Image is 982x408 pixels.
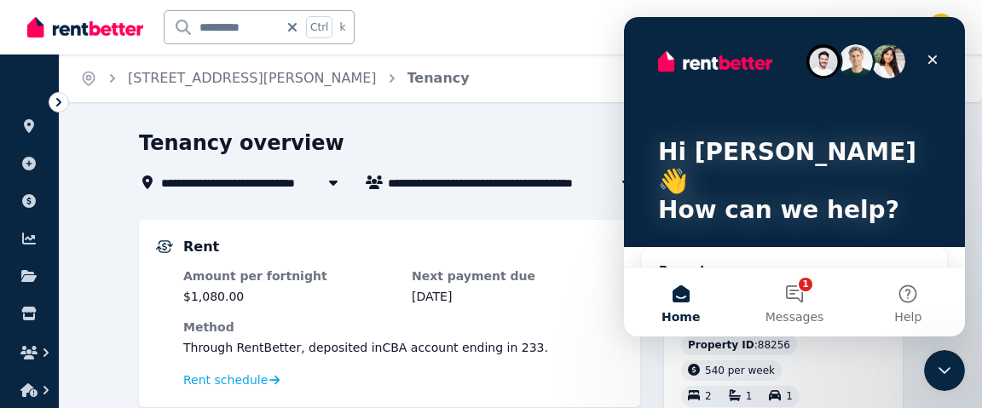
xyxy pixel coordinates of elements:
a: Rent schedule [183,371,280,388]
img: Charuka Abhayawickrama [927,14,955,41]
span: 1 [786,391,793,403]
nav: Breadcrumb [60,55,490,102]
iframe: Intercom live chat [624,17,965,336]
span: Ctrl [306,16,332,38]
dd: [DATE] [412,288,623,305]
iframe: Intercom live chat [924,350,965,391]
img: Rental Payments [156,240,173,253]
span: Through RentBetter , deposited in CBA account ending in 233 . [183,341,548,354]
span: 1 [746,391,753,403]
img: RentBetter [27,14,143,40]
h5: Rent [183,237,219,257]
span: Rent schedule [183,371,268,388]
span: Property ID [688,338,754,352]
a: Tenancy [407,70,470,86]
dt: Next payment due [412,267,623,284]
dt: Amount per fortnight [183,267,395,284]
dt: Method [183,319,623,336]
dd: $1,080.00 [183,288,395,305]
h1: Tenancy overview [139,129,344,157]
span: k [339,20,345,34]
div: : 88256 [681,335,797,355]
span: 540 per week [705,365,775,376]
a: [STREET_ADDRESS][PERSON_NAME] [128,70,377,86]
span: 2 [705,391,712,403]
